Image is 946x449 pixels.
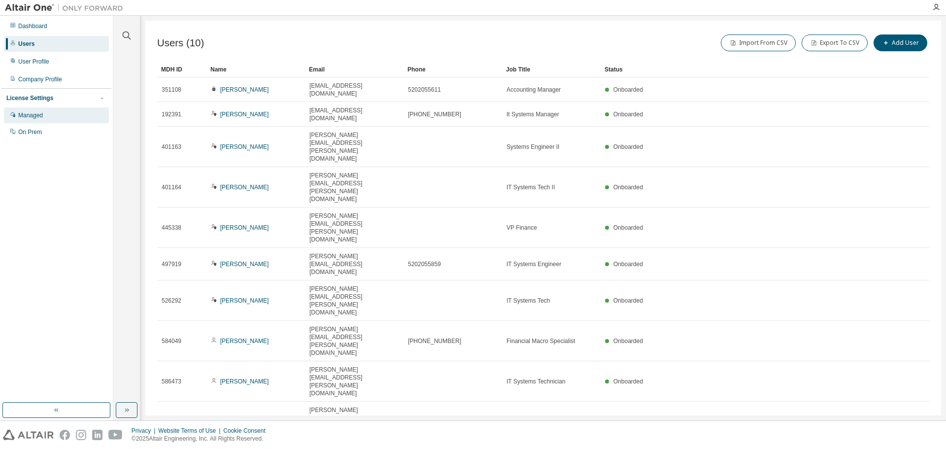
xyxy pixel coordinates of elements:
[132,435,271,443] p: © 2025 Altair Engineering, Inc. All Rights Reserved.
[309,285,399,316] span: [PERSON_NAME][EMAIL_ADDRESS][PERSON_NAME][DOMAIN_NAME]
[162,297,181,305] span: 526292
[507,297,550,305] span: IT Systems Tech
[874,35,927,51] button: Add User
[76,430,86,440] img: instagram.svg
[309,252,399,276] span: [PERSON_NAME][EMAIL_ADDRESS][DOMAIN_NAME]
[220,184,269,191] a: [PERSON_NAME]
[507,143,559,151] span: Systems Engineer II
[162,143,181,151] span: 401163
[92,430,102,440] img: linkedin.svg
[210,62,301,77] div: Name
[507,224,537,232] span: VP Finance
[309,212,399,243] span: [PERSON_NAME][EMAIL_ADDRESS][PERSON_NAME][DOMAIN_NAME]
[220,86,269,93] a: [PERSON_NAME]
[309,172,399,203] span: [PERSON_NAME][EMAIL_ADDRESS][PERSON_NAME][DOMAIN_NAME]
[613,224,643,231] span: Onboarded
[613,378,643,385] span: Onboarded
[132,427,158,435] div: Privacy
[507,86,561,94] span: Accounting Manager
[18,128,42,136] div: On Prem
[605,62,878,77] div: Status
[309,131,399,163] span: [PERSON_NAME][EMAIL_ADDRESS][PERSON_NAME][DOMAIN_NAME]
[18,111,43,119] div: Managed
[408,86,441,94] span: 5202055611
[309,82,399,98] span: [EMAIL_ADDRESS][DOMAIN_NAME]
[223,427,271,435] div: Cookie Consent
[507,378,566,385] span: IT Systems Technician
[18,58,49,66] div: User Profile
[507,337,575,345] span: Financial Macro Specialist
[309,366,399,397] span: [PERSON_NAME][EMAIL_ADDRESS][PERSON_NAME][DOMAIN_NAME]
[613,86,643,93] span: Onboarded
[407,62,498,77] div: Phone
[162,224,181,232] span: 445338
[18,22,47,30] div: Dashboard
[162,183,181,191] span: 401164
[162,86,181,94] span: 351108
[613,184,643,191] span: Onboarded
[408,260,441,268] span: 5202055859
[162,110,181,118] span: 192391
[3,430,54,440] img: altair_logo.svg
[158,427,223,435] div: Website Terms of Use
[309,325,399,357] span: [PERSON_NAME][EMAIL_ADDRESS][PERSON_NAME][DOMAIN_NAME]
[220,261,269,268] a: [PERSON_NAME]
[802,35,868,51] button: Export To CSV
[408,337,461,345] span: [PHONE_NUMBER]
[18,75,62,83] div: Company Profile
[6,94,53,102] div: License Settings
[162,260,181,268] span: 497919
[220,143,269,150] a: [PERSON_NAME]
[613,338,643,345] span: Onboarded
[408,110,461,118] span: [PHONE_NUMBER]
[18,40,34,48] div: Users
[162,378,181,385] span: 586473
[613,143,643,150] span: Onboarded
[220,224,269,231] a: [PERSON_NAME]
[309,106,399,122] span: [EMAIL_ADDRESS][DOMAIN_NAME]
[5,3,128,13] img: Altair One
[60,430,70,440] img: facebook.svg
[507,110,559,118] span: It Systems Manager
[108,430,123,440] img: youtube.svg
[506,62,597,77] div: Job Title
[220,111,269,118] a: [PERSON_NAME]
[162,337,181,345] span: 584049
[721,35,796,51] button: Import From CSV
[613,297,643,304] span: Onboarded
[220,297,269,304] a: [PERSON_NAME]
[507,183,555,191] span: IT Systems Tech II
[220,338,269,345] a: [PERSON_NAME]
[309,62,400,77] div: Email
[507,260,561,268] span: IT Systems Engineer
[161,62,203,77] div: MDH ID
[613,111,643,118] span: Onboarded
[157,37,204,49] span: Users (10)
[613,261,643,268] span: Onboarded
[220,378,269,385] a: [PERSON_NAME]
[309,406,399,438] span: [PERSON_NAME][EMAIL_ADDRESS][PERSON_NAME][DOMAIN_NAME]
